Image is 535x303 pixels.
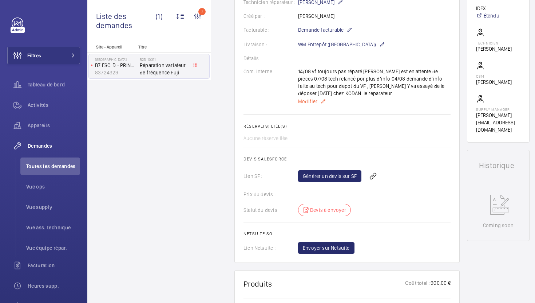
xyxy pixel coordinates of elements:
[95,57,137,62] p: [GEOGRAPHIC_DATA]
[26,203,80,211] span: Vue supply
[95,62,137,69] p: B7 ESC. D - PRINCIPAL
[476,5,499,12] p: IDEX
[476,112,520,133] p: [PERSON_NAME][EMAIL_ADDRESS][DOMAIN_NAME]
[298,170,361,182] a: Générer un devis sur SF
[140,62,188,76] span: Réparation variateur de fréquence Fuji
[95,69,137,76] p: 83724329
[87,44,135,50] p: Site - Appareil
[26,244,80,252] span: Vue équipe répar.
[28,282,80,290] span: Heures supp.
[405,279,430,288] p: Coût total :
[430,279,450,288] p: 900,00 €
[243,231,451,236] h2: Netsuite SO
[303,244,350,252] span: Envoyer sur Netsuite
[138,44,186,50] p: Titre
[476,78,512,86] p: [PERSON_NAME]
[298,242,354,254] button: Envoyer sur Netsuite
[27,52,41,59] span: Filtres
[26,224,80,231] span: Vue ass. technique
[298,26,344,34] span: Demande facturable
[298,98,317,105] span: Modifier
[28,142,80,149] span: Demandes
[26,163,80,170] span: Toutes les demandes
[28,122,80,129] span: Appareils
[298,40,385,49] p: WM Entrepôt ([GEOGRAPHIC_DATA])
[28,101,80,109] span: Activités
[28,81,80,88] span: Tableau de bord
[243,156,451,162] h2: Devis Salesforce
[243,279,272,288] h1: Produits
[96,12,155,30] span: Liste des demandes
[140,57,188,62] h2: R25-10311
[476,107,520,112] p: Supply manager
[26,183,80,190] span: Vue ops
[476,41,512,45] p: Technicien
[243,124,451,129] h2: Réserve(s) liée(s)
[28,262,80,269] span: Facturation
[7,47,80,64] button: Filtres
[476,45,512,53] p: [PERSON_NAME]
[476,74,512,78] p: CSM
[476,12,499,19] a: Étendu
[483,222,514,229] p: Coming soon
[479,162,518,169] h1: Historique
